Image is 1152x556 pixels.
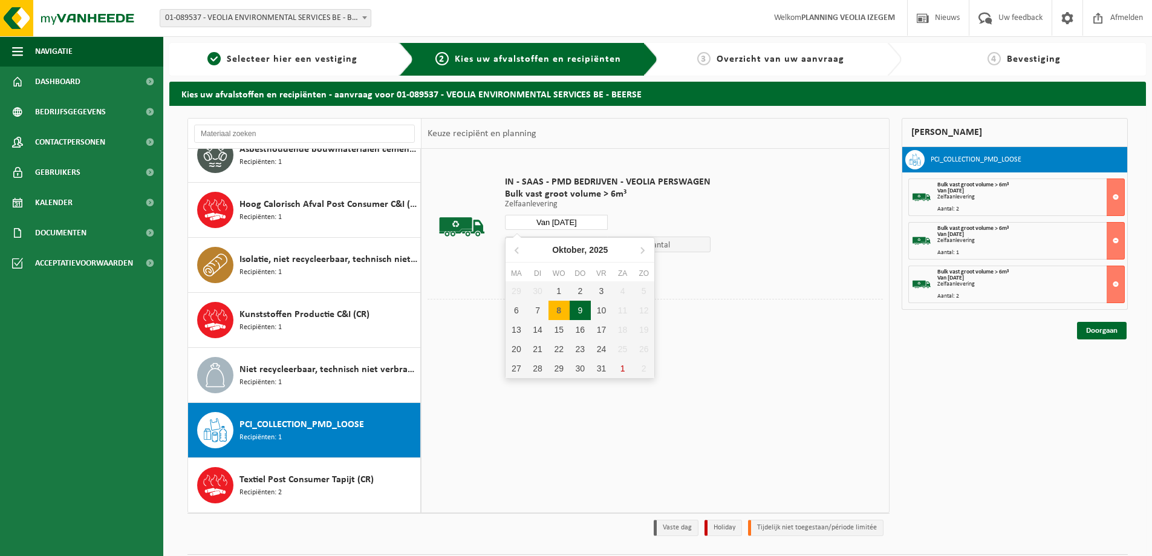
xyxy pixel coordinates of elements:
[548,281,570,301] div: 1
[801,13,895,22] strong: PLANNING VEOLIA IZEGEM
[160,9,371,27] span: 01-089537 - VEOLIA ENVIRONMENTAL SERVICES BE - BEERSE
[239,487,282,499] span: Recipiënten: 2
[570,339,591,359] div: 23
[937,182,1009,188] span: Bulk vast groot volume > 6m³
[591,267,612,280] div: vr
[435,52,449,65] span: 2
[239,157,282,168] span: Recipiënten: 1
[239,142,417,157] span: Asbesthoudende bouwmaterialen cementgebonden met isolatie(hechtgebonden)
[505,188,711,200] span: Bulk vast groot volume > 6m³
[937,238,1124,244] div: Zelfaanlevering
[548,267,570,280] div: wo
[239,267,282,278] span: Recipiënten: 1
[506,320,527,339] div: 13
[175,52,389,67] a: 1Selecteer hier een vestiging
[612,267,633,280] div: za
[506,267,527,280] div: ma
[506,281,527,301] div: 29
[937,275,964,281] strong: Van [DATE]
[35,188,73,218] span: Kalender
[188,403,421,458] button: PCI_COLLECTION_PMD_LOOSE Recipiënten: 1
[239,197,417,212] span: Hoog Calorisch Afval Post Consumer C&I (CR)
[505,200,711,209] p: Zelfaanlevering
[169,82,1146,105] h2: Kies uw afvalstoffen en recipiënten - aanvraag voor 01-089537 - VEOLIA ENVIRONMENTAL SERVICES BE ...
[589,246,608,254] i: 2025
[548,301,570,320] div: 8
[239,417,364,432] span: PCI_COLLECTION_PMD_LOOSE
[188,458,421,512] button: Textiel Post Consumer Tapijt (CR) Recipiënten: 2
[591,320,612,339] div: 17
[937,250,1124,256] div: Aantal: 1
[239,362,417,377] span: Niet recycleerbaar, technisch niet verbrandbaar afval (brandbaar)
[239,432,282,443] span: Recipiënten: 1
[547,240,613,260] div: Oktober,
[937,206,1124,212] div: Aantal: 2
[506,359,527,378] div: 27
[194,125,415,143] input: Materiaal zoeken
[1007,54,1061,64] span: Bevestiging
[527,281,548,301] div: 30
[188,293,421,348] button: Kunststoffen Productie C&I (CR) Recipiënten: 1
[570,281,591,301] div: 2
[35,36,73,67] span: Navigatie
[570,359,591,378] div: 30
[35,248,133,278] span: Acceptatievoorwaarden
[506,339,527,359] div: 20
[35,67,80,97] span: Dashboard
[455,54,621,64] span: Kies uw afvalstoffen en recipiënten
[748,520,884,536] li: Tijdelijk niet toegestaan/période limitée
[591,339,612,359] div: 24
[188,238,421,293] button: Isolatie, niet recycleerbaar, technisch niet verbrandbaar (brandbaar) Recipiënten: 1
[527,301,548,320] div: 7
[717,54,844,64] span: Overzicht van uw aanvraag
[937,281,1124,287] div: Zelfaanlevering
[207,52,221,65] span: 1
[160,10,371,27] span: 01-089537 - VEOLIA ENVIRONMENTAL SERVICES BE - BEERSE
[548,359,570,378] div: 29
[35,157,80,188] span: Gebruikers
[654,520,698,536] li: Vaste dag
[239,307,369,322] span: Kunststoffen Productie C&I (CR)
[527,267,548,280] div: di
[505,215,608,230] input: Selecteer datum
[591,301,612,320] div: 10
[506,301,527,320] div: 6
[937,194,1124,200] div: Zelfaanlevering
[239,322,282,333] span: Recipiënten: 1
[239,212,282,223] span: Recipiënten: 1
[35,127,105,157] span: Contactpersonen
[937,269,1009,275] span: Bulk vast groot volume > 6m³
[188,128,421,183] button: Asbesthoudende bouwmaterialen cementgebonden met isolatie(hechtgebonden) Recipiënten: 1
[633,267,654,280] div: zo
[591,359,612,378] div: 31
[421,119,542,149] div: Keuze recipiënt en planning
[937,293,1124,299] div: Aantal: 2
[505,176,711,188] span: IN - SAAS - PMD BEDRIJVEN - VEOLIA PERSWAGEN
[570,320,591,339] div: 16
[591,281,612,301] div: 3
[527,339,548,359] div: 21
[35,218,86,248] span: Documenten
[239,377,282,388] span: Recipiënten: 1
[1077,322,1127,339] a: Doorgaan
[548,339,570,359] div: 22
[188,183,421,238] button: Hoog Calorisch Afval Post Consumer C&I (CR) Recipiënten: 1
[527,359,548,378] div: 28
[608,237,711,252] span: Aantal
[931,150,1021,169] h3: PCI_COLLECTION_PMD_LOOSE
[188,348,421,403] button: Niet recycleerbaar, technisch niet verbrandbaar afval (brandbaar) Recipiënten: 1
[548,320,570,339] div: 15
[239,252,417,267] span: Isolatie, niet recycleerbaar, technisch niet verbrandbaar (brandbaar)
[937,225,1009,232] span: Bulk vast groot volume > 6m³
[902,118,1128,147] div: [PERSON_NAME]
[570,267,591,280] div: do
[697,52,711,65] span: 3
[937,188,964,194] strong: Van [DATE]
[705,520,742,536] li: Holiday
[988,52,1001,65] span: 4
[35,97,106,127] span: Bedrijfsgegevens
[239,473,374,487] span: Textiel Post Consumer Tapijt (CR)
[937,231,964,238] strong: Van [DATE]
[570,301,591,320] div: 9
[227,54,357,64] span: Selecteer hier een vestiging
